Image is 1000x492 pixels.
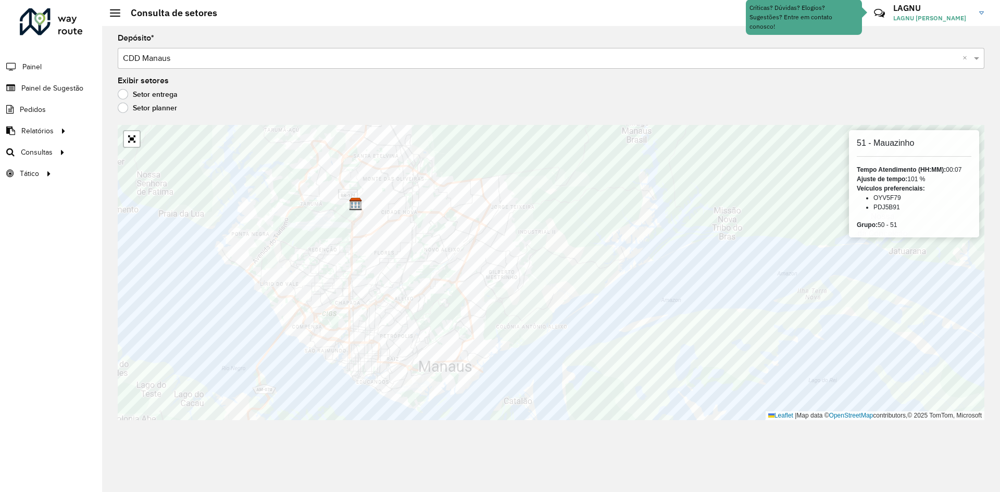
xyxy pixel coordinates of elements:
[124,131,140,147] a: Abrir mapa em tela cheia
[873,203,971,212] li: PDJ5B91
[118,32,154,44] label: Depósito
[873,193,971,203] li: OYV5F79
[766,411,984,420] div: Map data © contributors,© 2025 TomTom, Microsoft
[21,147,53,158] span: Consultas
[893,14,971,23] span: LAGNU [PERSON_NAME]
[21,125,54,136] span: Relatórios
[118,103,177,113] label: Setor planner
[857,165,971,174] div: 00:07
[857,220,971,230] div: 50 - 51
[857,221,878,229] strong: Grupo:
[857,175,907,183] strong: Ajuste de tempo:
[118,89,178,99] label: Setor entrega
[829,412,873,419] a: OpenStreetMap
[768,412,793,419] a: Leaflet
[20,104,46,115] span: Pedidos
[120,7,217,19] h2: Consulta de setores
[893,3,971,13] h3: LAGNU
[963,52,971,65] span: Clear all
[857,185,925,192] strong: Veículos preferenciais:
[857,166,946,173] strong: Tempo Atendimento (HH:MM):
[20,168,39,179] span: Tático
[795,412,796,419] span: |
[857,174,971,184] div: 101 %
[22,61,42,72] span: Painel
[868,2,891,24] a: Contato Rápido
[118,74,169,87] label: Exibir setores
[857,138,971,148] h6: 51 - Mauazinho
[21,83,83,94] span: Painel de Sugestão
